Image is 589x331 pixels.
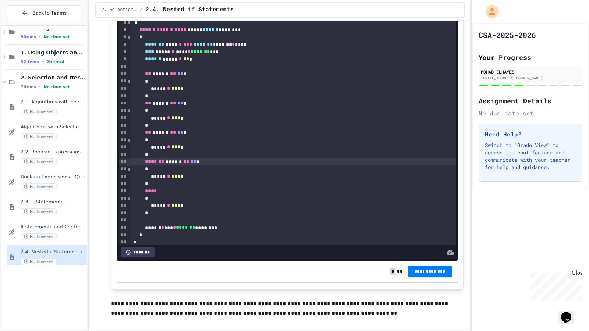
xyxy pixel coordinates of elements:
[479,109,582,118] div: No due date set
[21,99,86,105] span: 2.1. Algorithms with Selection and Repetition
[21,183,57,190] span: No time set
[145,6,234,14] span: 2.4. Nested if Statements
[43,85,70,89] span: No time set
[21,85,36,89] span: 7 items
[481,68,580,75] div: MOHAB ELHAYES
[21,74,86,81] span: 2. Selection and Iteration
[21,158,57,165] span: No time set
[3,3,51,47] div: Chat with us now!Close
[528,270,582,301] iframe: chat widget
[21,258,57,265] span: No time set
[558,302,582,324] iframe: chat widget
[21,149,86,155] span: 2.2. Boolean Expressions
[21,249,86,255] span: 2.4. Nested if Statements
[21,133,57,140] span: No time set
[21,208,57,215] span: No time set
[43,35,70,39] span: No time set
[479,30,536,40] h1: CSA-2025-2026
[481,75,580,81] div: [EMAIL_ADDRESS][DOMAIN_NAME]
[479,52,582,63] h2: Your Progress
[21,35,36,39] span: 9 items
[21,174,86,180] span: Boolean Expressions - Quiz
[32,9,67,17] span: Back to Teams
[102,7,137,13] span: 2. Selection and Iteration
[478,3,501,20] div: My Account
[21,199,86,205] span: 2.3. if Statements
[7,5,81,21] button: Back to Teams
[21,233,57,240] span: No time set
[39,34,40,40] span: •
[21,49,86,56] span: 1. Using Objects and Methods
[21,108,57,115] span: No time set
[21,224,86,230] span: If statements and Control Flow - Quiz
[479,96,582,106] h2: Assignment Details
[140,7,142,13] span: /
[485,142,576,171] p: Switch to "Grade View" to access the chat feature and communicate with your teacher for help and ...
[39,84,40,90] span: •
[21,60,39,64] span: 32 items
[46,60,64,64] span: 2h total
[21,124,86,130] span: Algorithms with Selection and Repetition - Topic 2.1
[42,59,43,65] span: •
[485,130,576,139] h3: Need Help?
